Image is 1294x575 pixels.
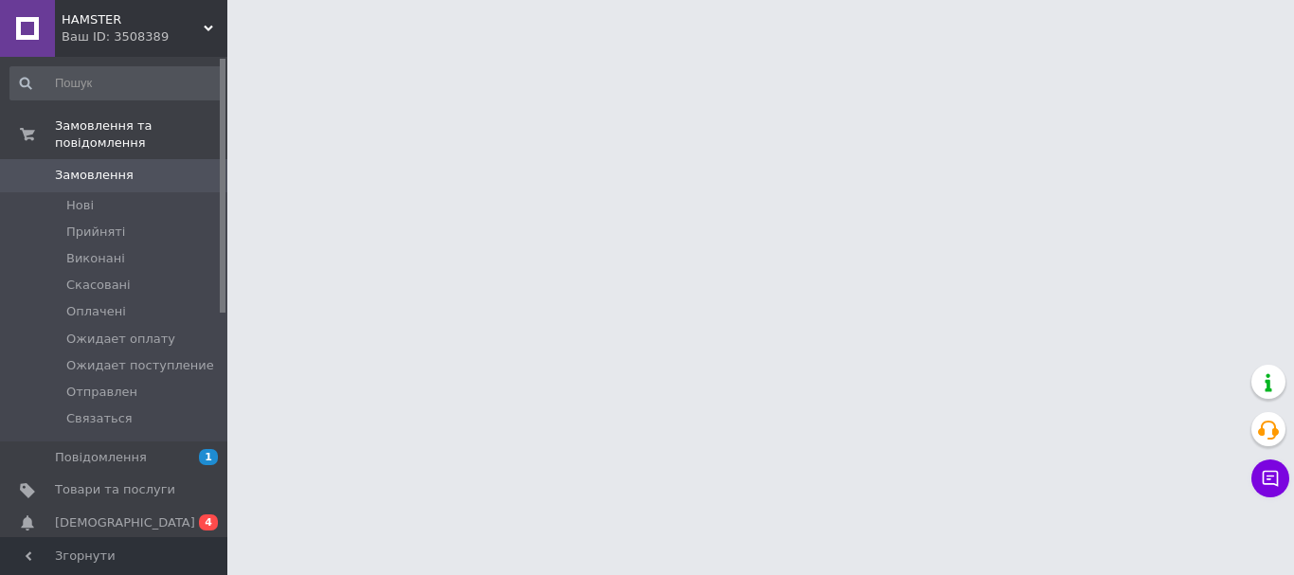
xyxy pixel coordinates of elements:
[66,357,214,374] span: Ожидает поступление
[66,303,126,320] span: Оплачені
[1251,459,1289,497] button: Чат з покупцем
[62,11,204,28] span: HAMSTER
[66,331,175,348] span: Ожидает оплату
[55,167,134,184] span: Замовлення
[66,384,137,401] span: Отправлен
[199,514,218,530] span: 4
[66,224,125,241] span: Прийняті
[55,514,195,531] span: [DEMOGRAPHIC_DATA]
[66,250,125,267] span: Виконані
[9,66,224,100] input: Пошук
[66,277,131,294] span: Скасовані
[55,117,227,152] span: Замовлення та повідомлення
[62,28,227,45] div: Ваш ID: 3508389
[55,449,147,466] span: Повідомлення
[55,481,175,498] span: Товари та послуги
[66,197,94,214] span: Нові
[66,410,133,427] span: Связаться
[199,449,218,465] span: 1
